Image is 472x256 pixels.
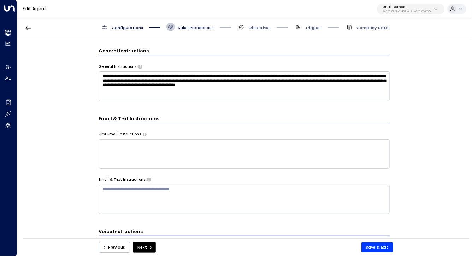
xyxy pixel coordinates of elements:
p: 4c025b01-9fa0-46ff-ab3a-a620b886896e [383,10,432,13]
p: Uniti Demos [383,5,432,9]
a: Edit Agent [23,6,46,12]
span: Configurations [112,25,143,30]
label: General Instructions [99,64,136,69]
button: Provide any specific instructions you want the agent to follow only when responding to leads via ... [147,178,151,181]
button: Previous [99,242,130,253]
button: Save & Exit [361,242,393,252]
span: Sales Preferences [178,25,214,30]
label: First Email Instructions [99,132,141,137]
button: Next [133,242,156,253]
button: Provide any specific instructions you want the agent to follow when responding to leads. This app... [138,65,142,68]
button: Uniti Demos4c025b01-9fa0-46ff-ab3a-a620b886896e [377,4,444,15]
h3: General Instructions [99,47,390,56]
span: Objectives [248,25,271,30]
h3: Email & Text Instructions [99,115,390,123]
label: Email & Text Instructions [99,177,145,182]
h3: Voice Instructions [99,228,390,236]
span: Company Data [356,25,389,30]
span: Triggers [305,25,322,30]
button: Specify instructions for the agent's first email only, such as introductory content, special offe... [143,133,147,136]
